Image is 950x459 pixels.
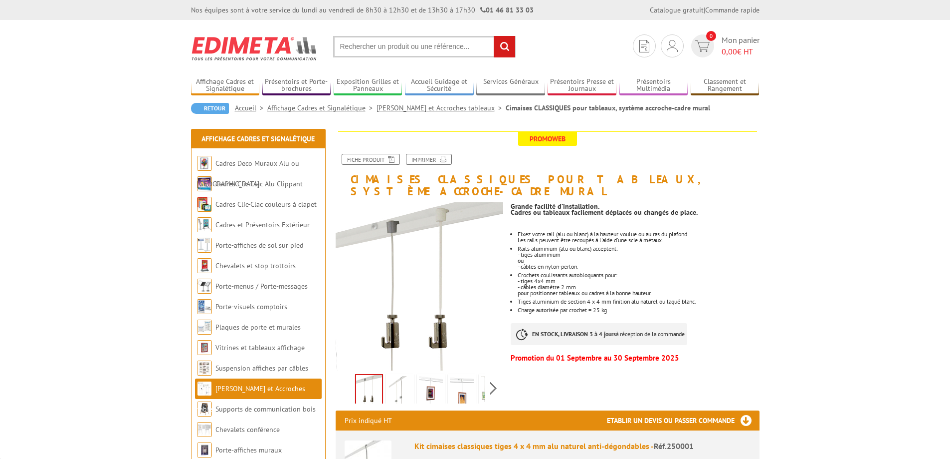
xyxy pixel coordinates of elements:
[518,132,577,146] span: Promoweb
[518,246,759,252] p: Rails aluminium (alu ou blanc) acceptent:
[197,361,212,376] img: Suspension affiches par câbles
[518,272,759,278] p: Crochets coulissants autobloquants pour:
[414,441,751,452] div: Kit cimaises classiques tiges 4 x 4 mm alu naturel anti-dégondables -
[705,5,760,14] a: Commande rapide
[377,103,506,112] a: [PERSON_NAME] et Accroches tableaux
[419,376,443,407] img: cimaises_classiques_pour_tableaux_systeme_accroche_cadre_250001_1bis.jpg
[388,376,412,407] img: 250001_250002_kit_cimaise_accroche_anti_degondable.jpg
[197,159,299,188] a: Cadres Deco Muraux Alu ou [GEOGRAPHIC_DATA]
[406,154,452,165] a: Imprimer
[639,40,649,52] img: devis rapide
[201,134,315,143] a: Affichage Cadres et Signalétique
[215,220,310,229] a: Cadres et Présentoirs Extérieur
[356,375,382,406] img: 250004_250003_kit_cimaise_cable_nylon_perlon.jpg
[215,282,308,291] a: Porte-menus / Porte-messages
[197,381,212,396] img: Cimaises et Accroches tableaux
[345,411,392,431] p: Prix indiqué HT
[191,30,318,67] img: Edimeta
[667,40,678,52] img: devis rapide
[650,5,704,14] a: Catalogue gratuit
[518,231,759,237] p: Fixez votre rail (alu ou blanc) à la hauteur voulue ou au ras du plafond.
[518,237,759,243] p: Les rails peuvent être recoupés à l'aide d'une scie à métaux.
[689,34,760,57] a: devis rapide 0 Mon panier 0,00€ HT
[197,258,212,273] img: Chevalets et stop trottoirs
[235,103,267,112] a: Accueil
[722,46,737,56] span: 0,00
[215,261,296,270] a: Chevalets et stop trottoirs
[336,202,504,371] img: 250004_250003_kit_cimaise_cable_nylon_perlon.jpg
[215,343,305,352] a: Vitrines et tableaux affichage
[532,330,616,338] strong: EN STOCK, LIVRAISON 3 à 4 jours
[518,252,759,258] p: - tiges aluminium
[489,380,498,397] span: Next
[215,364,308,373] a: Suspension affiches par câbles
[518,264,759,270] p: - câbles en nylon-perlon.
[197,340,212,355] img: Vitrines et tableaux affichage
[511,203,759,209] p: Grande facilité d’installation.
[481,376,505,407] img: 250014_rail_alu_horizontal_tiges_cables.jpg
[215,302,287,311] a: Porte-visuels comptoirs
[197,384,305,414] a: [PERSON_NAME] et Accroches tableaux
[215,241,303,250] a: Porte-affiches de sol sur pied
[215,323,301,332] a: Plaques de porte et murales
[334,77,402,94] a: Exposition Grilles et Panneaux
[262,77,331,94] a: Présentoirs et Porte-brochures
[191,103,229,114] a: Retour
[450,376,474,407] img: cimaises_classiques_pour_tableaux_systeme_accroche_cadre_250001_4bis.jpg
[607,411,760,431] h3: Etablir un devis ou passer commande
[197,320,212,335] img: Plaques de porte et murales
[511,355,759,361] p: Promotion du 01 Septembre au 30 Septembre 2025
[506,103,710,113] li: Cimaises CLASSIQUES pour tableaux, système accroche-cadre mural
[215,425,280,434] a: Chevalets conférence
[518,278,759,284] p: - tiges 4x4 mm
[619,77,688,94] a: Présentoirs Multimédia
[215,200,317,209] a: Cadres Clic-Clac couleurs à clapet
[518,284,759,290] p: - câbles diamètre 2 mm
[197,197,212,212] img: Cadres Clic-Clac couleurs à clapet
[722,34,760,57] span: Mon panier
[654,441,694,451] span: Réf.250001
[215,446,282,455] a: Porte-affiches muraux
[333,36,516,57] input: Rechercher un produit ou une référence...
[197,238,212,253] img: Porte-affiches de sol sur pied
[197,279,212,294] img: Porte-menus / Porte-messages
[480,5,534,14] strong: 01 46 81 33 03
[722,46,760,57] span: € HT
[215,179,303,188] a: Cadres Clic-Clac Alu Clippant
[518,307,759,313] li: Charge autorisée par crochet = 25 kg
[518,258,759,264] p: ou
[342,154,400,165] a: Fiche produit
[215,405,316,414] a: Supports de communication bois
[191,77,260,94] a: Affichage Cadres et Signalétique
[511,209,759,215] p: Cadres ou tableaux facilement déplacés ou changés de place.
[405,77,474,94] a: Accueil Guidage et Sécurité
[197,217,212,232] img: Cadres et Présentoirs Extérieur
[197,422,212,437] img: Chevalets conférence
[650,5,760,15] div: |
[695,40,710,52] img: devis rapide
[197,156,212,171] img: Cadres Deco Muraux Alu ou Bois
[197,443,212,458] img: Porte-affiches muraux
[706,31,716,41] span: 0
[518,299,759,305] li: Tiges aluminium de section 4 x 4 mm finition alu naturel ou laqué blanc.
[197,299,212,314] img: Porte-visuels comptoirs
[476,77,545,94] a: Services Généraux
[267,103,377,112] a: Affichage Cadres et Signalétique
[511,323,687,345] p: à réception de la commande
[691,77,760,94] a: Classement et Rangement
[548,77,616,94] a: Présentoirs Presse et Journaux
[518,290,759,296] p: pour positionner tableaux ou cadres à la bonne hauteur.
[494,36,515,57] input: rechercher
[191,5,534,15] div: Nos équipes sont à votre service du lundi au vendredi de 8h30 à 12h30 et de 13h30 à 17h30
